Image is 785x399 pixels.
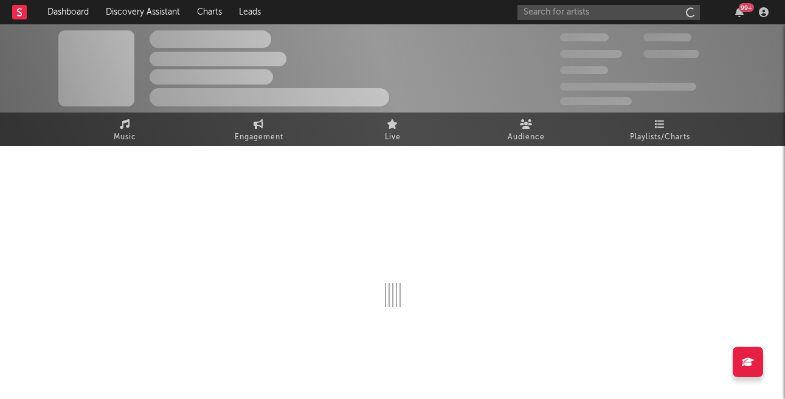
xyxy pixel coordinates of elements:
div: 99 + [739,3,754,12]
span: 1,000,000 [643,50,699,58]
span: Music [114,130,136,145]
span: Jump Score: 85.0 [560,97,632,105]
a: Playlists/Charts [593,113,727,146]
span: Engagement [235,130,283,145]
input: Search for artists [517,5,700,20]
span: 50,000,000 [560,50,622,58]
a: Audience [460,113,593,146]
span: Playlists/Charts [630,130,690,145]
span: Audience [508,130,545,145]
span: Live [385,130,401,145]
span: 300,000 [560,33,609,41]
button: 99+ [735,7,744,17]
span: 50,000,000 Monthly Listeners [560,83,696,91]
a: Engagement [192,113,326,146]
span: 100,000 [560,66,608,74]
a: Music [58,113,192,146]
a: Live [326,113,460,146]
span: 100,000 [643,33,691,41]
